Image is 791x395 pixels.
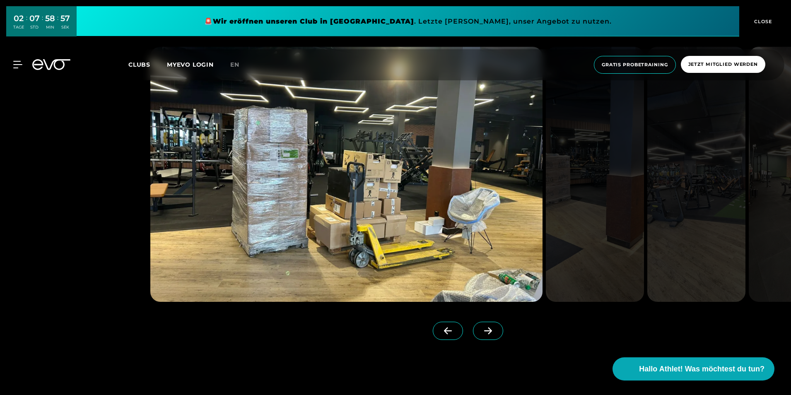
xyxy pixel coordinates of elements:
[678,56,768,74] a: Jetzt Mitglied werden
[230,60,249,70] a: en
[647,47,745,302] img: evofitness
[29,12,40,24] div: 07
[26,13,27,35] div: :
[230,61,239,68] span: en
[128,60,167,68] a: Clubs
[45,24,55,30] div: MIN
[60,24,70,30] div: SEK
[128,61,150,68] span: Clubs
[57,13,58,35] div: :
[13,12,24,24] div: 02
[167,61,214,68] a: MYEVO LOGIN
[739,6,785,36] button: CLOSE
[602,61,668,68] span: Gratis Probetraining
[60,12,70,24] div: 57
[45,12,55,24] div: 58
[29,24,40,30] div: STD
[752,18,772,25] span: CLOSE
[150,47,543,302] img: evofitness
[42,13,43,35] div: :
[688,61,758,68] span: Jetzt Mitglied werden
[13,24,24,30] div: TAGE
[546,47,644,302] img: evofitness
[613,357,774,381] button: Hallo Athlet! Was möchtest du tun?
[639,364,764,375] span: Hallo Athlet! Was möchtest du tun?
[591,56,678,74] a: Gratis Probetraining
